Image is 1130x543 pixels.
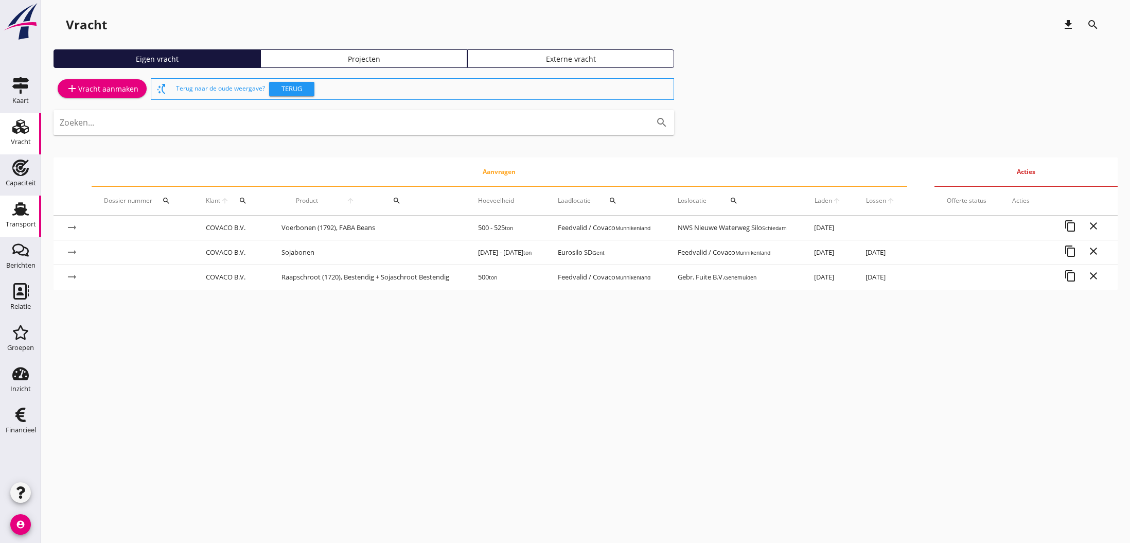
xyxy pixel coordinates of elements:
a: Projecten [260,49,467,68]
i: search [730,197,738,205]
div: Relatie [10,303,31,310]
small: Gent [592,249,605,256]
td: [DATE] [802,240,853,265]
a: Externe vracht [467,49,674,68]
div: Vracht [11,138,31,145]
i: search [609,197,617,205]
small: ton [505,224,513,232]
span: 500 - 525 [478,223,513,232]
div: Eigen vracht [58,54,256,64]
div: Capaciteit [6,180,36,186]
td: Voerbonen (1792), FABA Beans [269,216,466,240]
i: account_circle [10,514,31,535]
i: arrow_upward [220,197,229,205]
td: COVACO B.V. [193,240,269,265]
div: Groepen [7,344,34,351]
div: Loslocatie [678,188,790,213]
small: Genemuiden [724,274,756,281]
i: arrow_upward [886,197,895,205]
small: ton [523,249,532,256]
span: Klant [206,196,221,205]
small: Munnikenland [615,274,650,281]
td: Sojabonen [269,240,466,265]
td: Eurosilo SD [545,240,665,265]
div: Laadlocatie [558,188,653,213]
div: Hoeveelheid [478,196,533,205]
input: Zoeken... [60,114,639,131]
div: Inzicht [10,386,31,392]
div: Vracht aanmaken [66,82,138,95]
td: Gebr. Fuite B.V. [665,265,802,290]
div: Offerte status [947,196,988,205]
div: Terug [273,84,310,94]
td: Feedvalid / Covaco [545,265,665,290]
div: Projecten [265,54,463,64]
div: Financieel [6,427,36,433]
span: Laden [814,196,832,205]
div: Externe vracht [472,54,669,64]
small: Schiedam [762,224,787,232]
i: download [1062,19,1074,31]
i: close [1087,245,1100,257]
span: [DATE] - [DATE] [478,248,532,257]
td: NWS Nieuwe Waterweg Silo [665,216,802,240]
i: arrow_upward [332,197,369,205]
td: [DATE] [853,240,907,265]
th: Aanvragen [92,157,908,186]
td: [DATE] [802,265,853,290]
small: Munnikenland [735,249,770,256]
small: Munnikenland [615,224,650,232]
div: Vracht [66,16,107,33]
a: Vracht aanmaken [58,79,147,98]
td: Feedvalid / Covaco [665,240,802,265]
div: Transport [6,221,36,227]
span: Lossen [866,196,886,205]
i: search [393,197,401,205]
td: [DATE] [802,216,853,240]
img: logo-small.a267ee39.svg [2,3,39,41]
div: Dossier nummer [104,188,181,213]
i: search [162,197,170,205]
i: add [66,82,78,95]
div: Terug naar de oude weergave? [176,79,669,99]
i: close [1087,220,1100,232]
td: Feedvalid / Covaco [545,216,665,240]
i: search [1087,19,1099,31]
i: arrow_right_alt [66,271,78,283]
i: switch_access_shortcut [155,83,168,95]
div: Berichten [6,262,36,269]
div: Kaart [12,97,29,104]
i: arrow_upward [832,197,841,205]
td: Raapschroot (1720), Bestendig + Sojaschroot Bestendig [269,265,466,290]
i: arrow_right_alt [66,221,78,234]
i: search [656,116,668,129]
td: COVACO B.V. [193,265,269,290]
i: content_copy [1064,220,1076,232]
td: COVACO B.V. [193,216,269,240]
div: Acties [1012,196,1105,205]
i: search [239,197,247,205]
span: Product [281,196,332,205]
span: 500 [478,272,497,282]
i: content_copy [1064,270,1076,282]
td: [DATE] [853,265,907,290]
small: ton [489,274,497,281]
i: content_copy [1064,245,1076,257]
th: Acties [934,157,1118,186]
i: close [1087,270,1100,282]
i: arrow_right_alt [66,246,78,258]
a: Eigen vracht [54,49,260,68]
button: Terug [269,82,314,96]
